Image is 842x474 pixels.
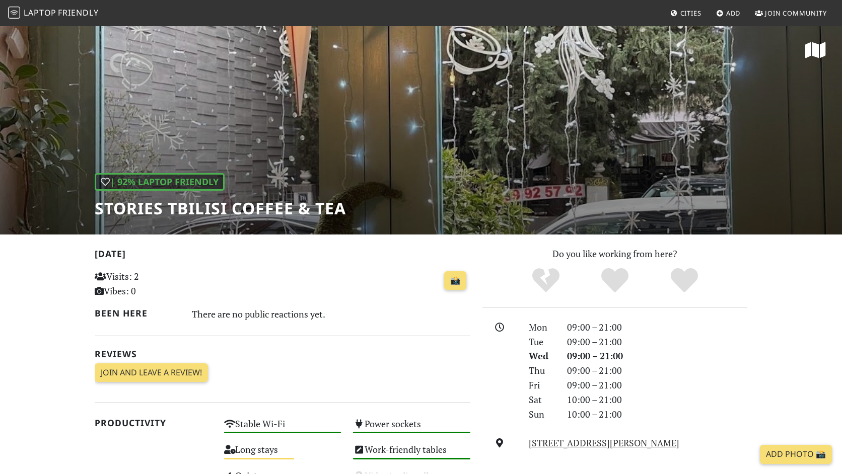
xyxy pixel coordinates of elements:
a: LaptopFriendly LaptopFriendly [8,5,99,22]
div: Yes [580,267,650,294]
div: Sat [523,392,561,407]
div: Wed [523,349,561,363]
div: 09:00 – 21:00 [561,363,753,378]
h2: Been here [95,308,180,319]
a: Add Photo 📸 [760,445,832,464]
div: There are no public reactions yet. [192,306,471,322]
span: Friendly [58,7,98,18]
div: 09:00 – 21:00 [561,349,753,363]
span: Cities [680,9,701,18]
div: 10:00 – 21:00 [561,407,753,422]
div: 09:00 – 21:00 [561,378,753,392]
span: Laptop [24,7,56,18]
h2: Reviews [95,349,470,359]
h2: [DATE] [95,249,470,263]
div: Sun [523,407,561,422]
div: Tue [523,335,561,349]
div: Stable Wi-Fi [218,416,347,441]
div: 09:00 – 21:00 [561,335,753,349]
div: | 92% Laptop Friendly [95,173,225,191]
div: Mon [523,320,561,335]
h2: Productivity [95,418,212,428]
h1: Stories Tbilisi Coffee & Tea [95,199,346,218]
img: LaptopFriendly [8,7,20,19]
div: No [511,267,581,294]
div: Work-friendly tables [347,441,476,467]
div: Power sockets [347,416,476,441]
a: Add [712,4,745,22]
div: Long stays [218,441,347,467]
span: Add [726,9,741,18]
a: Join and leave a review! [95,363,208,382]
div: 09:00 – 21:00 [561,320,753,335]
a: 📸 [444,271,466,290]
span: Join Community [765,9,827,18]
a: [STREET_ADDRESS][PERSON_NAME] [529,437,679,449]
p: Do you like working from here? [482,247,747,261]
div: Fri [523,378,561,392]
div: Thu [523,363,561,378]
a: Join Community [751,4,831,22]
a: Cities [666,4,706,22]
div: Definitely! [650,267,719,294]
p: Visits: 2 Vibes: 0 [95,269,212,298]
div: 10:00 – 21:00 [561,392,753,407]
